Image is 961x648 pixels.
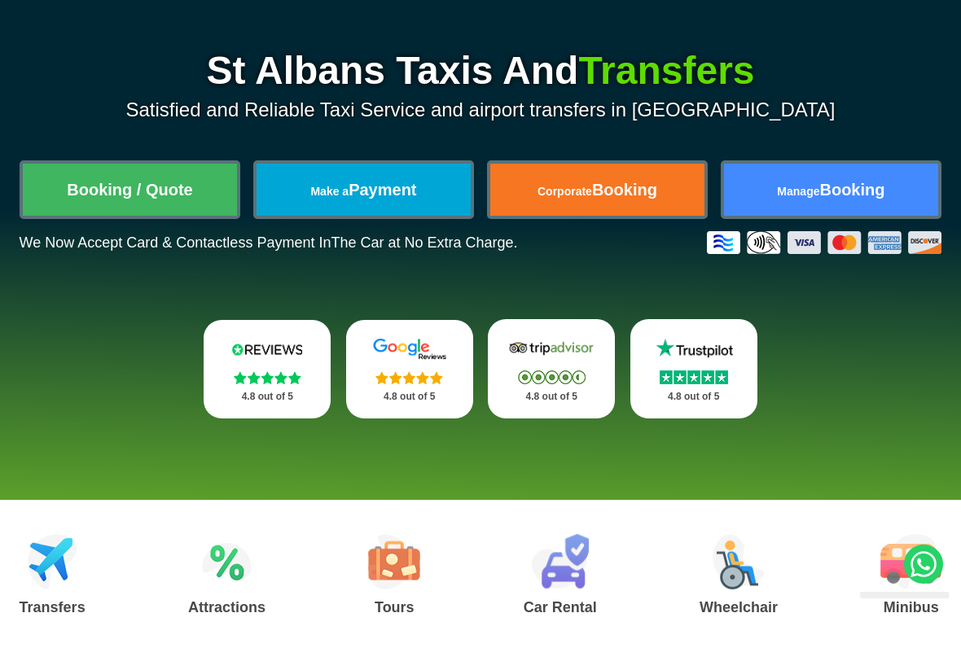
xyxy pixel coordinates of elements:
[188,600,265,615] h3: Attractions
[506,337,597,360] img: Tripadvisor
[375,371,443,384] img: Stars
[310,185,349,198] span: Make a
[20,600,86,615] h3: Transfers
[531,534,589,589] img: Car Rental
[518,370,586,384] img: Stars
[204,320,331,418] a: Reviews.io Stars 4.8 out of 5
[880,534,941,589] img: Minibus
[202,534,252,589] img: Attractions
[853,592,949,636] iframe: chat widget
[346,320,473,418] a: Google Stars 4.8 out of 5
[524,600,597,615] h3: Car Rental
[578,49,754,92] span: Transfers
[20,234,518,252] p: We Now Accept Card & Contactless Payment In
[777,185,819,198] span: Manage
[257,164,472,216] a: Make aPayment
[222,338,313,361] img: Reviews.io
[488,319,615,418] a: Tripadvisor Stars 4.8 out of 5
[23,164,238,216] a: Booking / Quote
[506,387,597,407] p: 4.8 out of 5
[20,51,942,90] h1: St Albans Taxis And
[28,534,77,589] img: Airport Transfers
[707,231,941,254] img: Credit And Debit Cards
[660,370,728,384] img: Stars
[724,164,939,216] a: ManageBooking
[700,600,778,615] h3: Wheelchair
[538,185,592,198] span: Corporate
[648,387,739,407] p: 4.8 out of 5
[648,337,739,360] img: Trustpilot
[368,600,420,615] h3: Tours
[368,534,420,589] img: Tours
[234,371,301,384] img: Stars
[630,319,757,418] a: Trustpilot Stars 4.8 out of 5
[713,534,765,589] img: Wheelchair
[490,164,705,216] a: CorporateBooking
[364,387,455,407] p: 4.8 out of 5
[364,338,455,361] img: Google
[20,99,942,121] p: Satisfied and Reliable Taxi Service and airport transfers in [GEOGRAPHIC_DATA]
[331,234,517,251] span: The Car at No Extra Charge.
[222,387,313,407] p: 4.8 out of 5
